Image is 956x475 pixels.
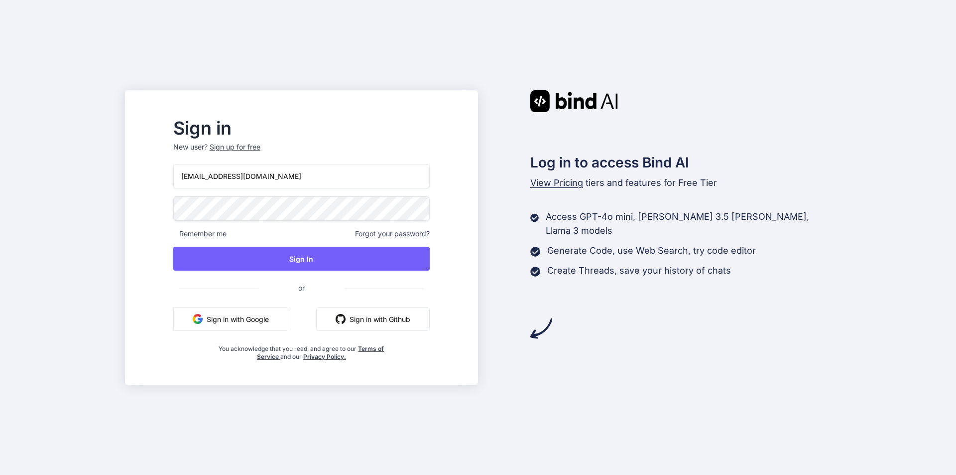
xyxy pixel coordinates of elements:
[216,339,387,361] div: You acknowledge that you read, and agree to our and our
[173,142,430,164] p: New user?
[173,307,288,331] button: Sign in with Google
[530,176,831,190] p: tiers and features for Free Tier
[173,164,430,188] input: Login or Email
[530,152,831,173] h2: Log in to access Bind AI
[547,264,731,278] p: Create Threads, save your history of chats
[173,120,430,136] h2: Sign in
[530,317,552,339] img: arrow
[258,276,345,300] span: or
[547,244,756,258] p: Generate Code, use Web Search, try code editor
[257,345,384,360] a: Terms of Service
[546,210,831,238] p: Access GPT-4o mini, [PERSON_NAME] 3.5 [PERSON_NAME], Llama 3 models
[193,314,203,324] img: google
[173,229,227,239] span: Remember me
[355,229,430,239] span: Forgot your password?
[173,247,430,271] button: Sign In
[316,307,430,331] button: Sign in with Github
[336,314,346,324] img: github
[303,353,346,360] a: Privacy Policy.
[530,90,618,112] img: Bind AI logo
[210,142,260,152] div: Sign up for free
[530,177,583,188] span: View Pricing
